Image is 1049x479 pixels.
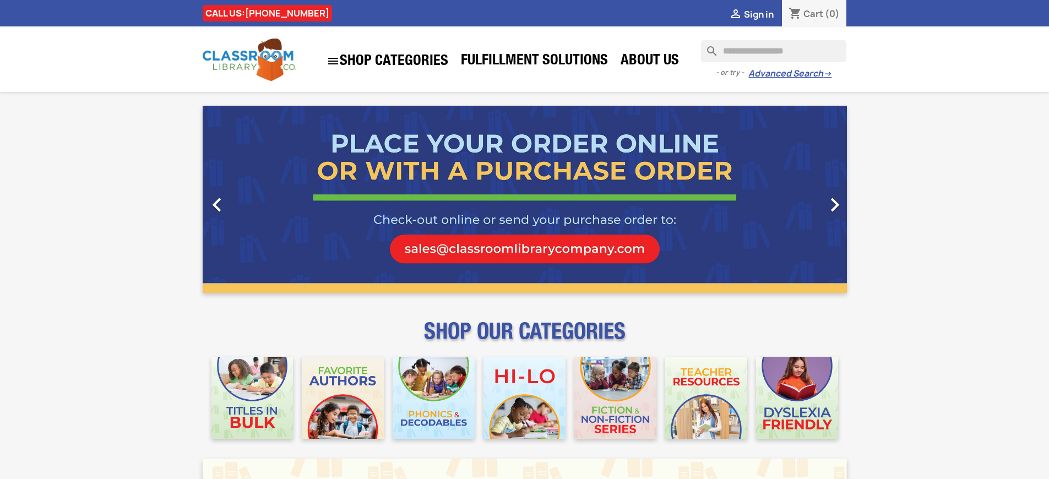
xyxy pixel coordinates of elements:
i:  [327,55,340,68]
i: search [701,40,714,53]
a: SHOP CATEGORIES [321,49,454,73]
span: (0) [825,8,840,20]
i:  [821,191,849,219]
img: CLC_Phonics_And_Decodables_Mobile.jpg [393,357,475,439]
div: CALL US: [203,5,332,21]
img: Classroom Library Company [203,39,296,81]
img: CLC_Teacher_Resources_Mobile.jpg [665,357,747,439]
a: Fulfillment Solutions [455,51,613,73]
span: Sign in [744,8,774,20]
img: CLC_Dyslexia_Mobile.jpg [756,357,838,439]
img: CLC_Bulk_Mobile.jpg [211,357,293,439]
i:  [729,8,742,21]
a: Next [750,106,847,293]
img: CLC_Favorite_Authors_Mobile.jpg [302,357,384,439]
a: Previous [203,106,300,293]
span: → [823,68,831,79]
p: SHOP OUR CATEGORIES [203,328,847,348]
img: CLC_HiLo_Mobile.jpg [483,357,566,439]
a:  Sign in [729,8,774,20]
i:  [203,191,231,219]
input: Search [701,40,846,62]
span: - or try - [716,67,748,78]
i: shopping_cart [789,8,802,21]
a: [PHONE_NUMBER] [245,7,329,19]
a: Advanced Search→ [748,68,831,79]
a: About Us [615,51,684,73]
img: CLC_Fiction_Nonfiction_Mobile.jpg [574,357,656,439]
ul: Carousel container [203,106,847,293]
span: Cart [803,8,823,20]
